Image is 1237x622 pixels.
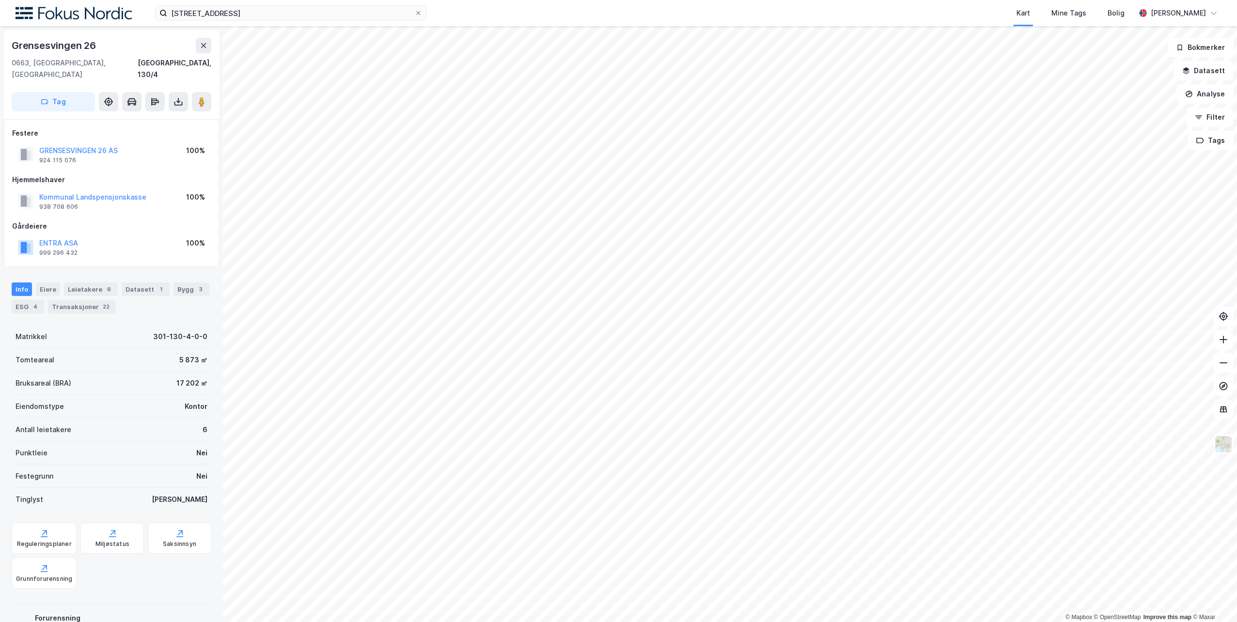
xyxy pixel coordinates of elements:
button: Bokmerker [1168,38,1233,57]
div: 17 202 ㎡ [176,377,207,389]
div: Kontrollprogram for chat [1189,575,1237,622]
div: Festegrunn [16,470,53,482]
div: Tomteareal [16,354,54,366]
div: Grunnforurensning [16,575,72,583]
div: 6 [104,284,114,294]
div: 22 [101,302,111,311]
div: Matrikkel [16,331,47,342]
div: Bruksareal (BRA) [16,377,71,389]
div: 100% [186,145,205,156]
iframe: Chat Widget [1189,575,1237,622]
div: Hjemmelshaver [12,174,211,186]
div: ESG [12,300,44,313]
div: 938 708 606 [39,203,78,211]
img: fokus-nordic-logo.8a93422641609758e4ac.png [16,7,132,20]
div: Leietakere [64,282,118,296]
div: Eiendomstype [16,401,64,412]
div: Info [12,282,32,296]
div: 0663, [GEOGRAPHIC_DATA], [GEOGRAPHIC_DATA] [12,57,138,80]
input: Søk på adresse, matrikkel, gårdeiere, leietakere eller personer [167,6,414,20]
div: Bolig [1108,7,1125,19]
div: 4 [31,302,40,311]
div: Nei [196,470,207,482]
a: Improve this map [1143,614,1191,621]
div: 3 [196,284,206,294]
div: Transaksjoner [48,300,115,313]
div: 5 873 ㎡ [179,354,207,366]
div: Tinglyst [16,494,43,505]
div: Bygg [174,282,209,296]
div: [GEOGRAPHIC_DATA], 130/4 [138,57,211,80]
div: Festere [12,127,211,139]
div: [PERSON_NAME] [152,494,207,505]
div: 100% [186,191,205,203]
div: Punktleie [16,447,48,459]
button: Datasett [1174,61,1233,80]
img: Z [1214,435,1233,453]
div: Gårdeiere [12,220,211,232]
button: Tags [1188,131,1233,150]
div: 100% [186,237,205,249]
div: Reguleringsplaner [17,540,72,548]
button: Analyse [1177,84,1233,104]
div: Kontor [185,401,207,412]
button: Filter [1187,108,1233,127]
div: [PERSON_NAME] [1151,7,1206,19]
div: Kart [1016,7,1030,19]
div: Eiere [36,282,60,296]
div: Nei [196,447,207,459]
div: 924 115 076 [39,156,76,164]
a: Mapbox [1065,614,1092,621]
div: Mine Tags [1051,7,1086,19]
div: Antall leietakere [16,424,71,435]
div: Datasett [122,282,170,296]
div: 1 [156,284,166,294]
div: Saksinnsyn [163,540,196,548]
a: OpenStreetMap [1094,614,1141,621]
div: 301-130-4-0-0 [153,331,207,342]
div: Grensesvingen 26 [12,38,98,53]
button: Tag [12,92,95,111]
div: Miljøstatus [95,540,129,548]
div: 6 [203,424,207,435]
div: 999 296 432 [39,249,78,257]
